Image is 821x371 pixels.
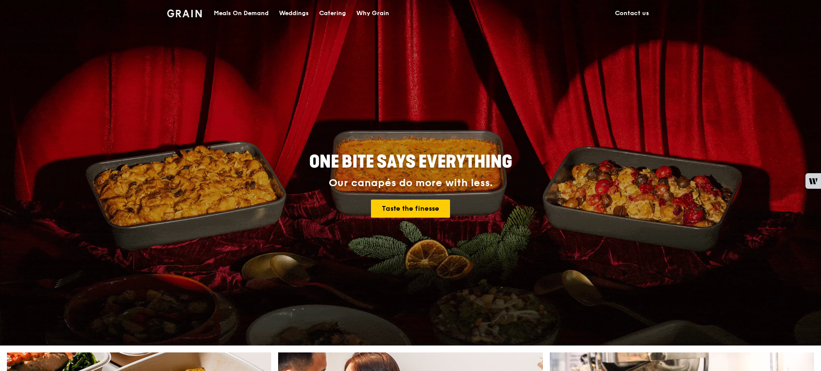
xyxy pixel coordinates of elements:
div: Why Grain [356,0,389,26]
a: Catering [314,0,351,26]
img: Grain [167,10,202,17]
a: Weddings [274,0,314,26]
div: Meals On Demand [214,0,269,26]
span: ONE BITE SAYS EVERYTHING [309,152,512,172]
a: Contact us [610,0,654,26]
a: Taste the finesse [371,200,450,218]
div: Our canapés do more with less. [255,177,566,189]
div: Catering [319,0,346,26]
a: Why Grain [351,0,394,26]
div: Weddings [279,0,309,26]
